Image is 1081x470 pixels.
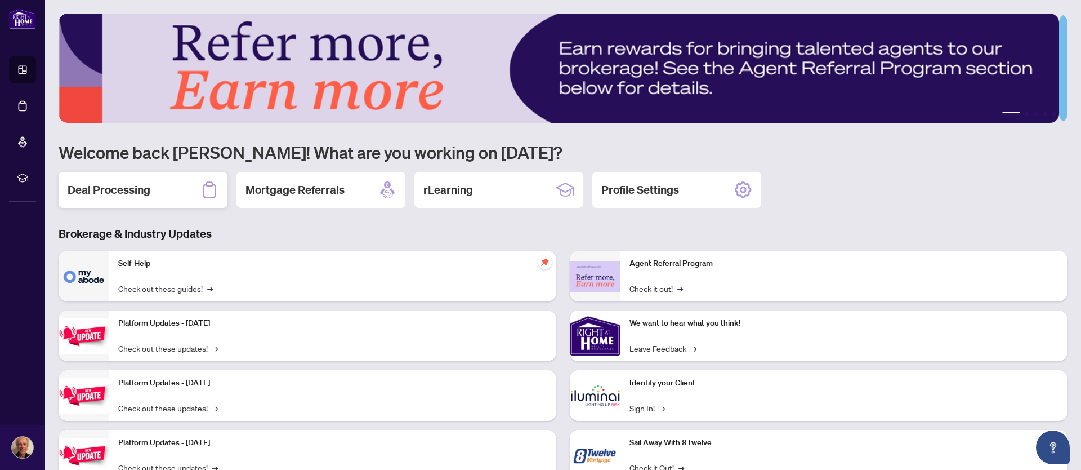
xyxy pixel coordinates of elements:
a: Check out these updates!→ [118,402,218,414]
a: Leave Feedback→ [629,342,696,354]
a: Sign In!→ [629,402,665,414]
img: Profile Icon [12,437,33,458]
span: → [677,282,683,295]
img: Agent Referral Program [570,261,620,292]
span: pushpin [538,255,552,269]
img: Platform Updates - July 8, 2025 [59,378,109,414]
img: Slide 0 [59,14,1059,123]
p: Platform Updates - [DATE] [118,437,547,449]
span: → [659,402,665,414]
button: 1 [1002,112,1020,116]
img: logo [9,8,36,29]
button: 4 [1043,112,1047,116]
a: Check out these updates!→ [118,342,218,354]
button: Open asap [1036,431,1070,464]
span: → [212,402,218,414]
img: Identify your Client [570,370,620,421]
span: → [207,282,213,295]
p: We want to hear what you think! [629,317,1058,330]
p: Agent Referral Program [629,258,1058,270]
h3: Brokerage & Industry Updates [59,226,1067,242]
h1: Welcome back [PERSON_NAME]! What are you working on [DATE]? [59,141,1067,163]
img: We want to hear what you think! [570,311,620,361]
a: Check out these guides!→ [118,282,213,295]
p: Self-Help [118,258,547,270]
p: Identify your Client [629,377,1058,389]
h2: rLearning [423,182,473,198]
h2: Profile Settings [601,182,679,198]
p: Sail Away With 8Twelve [629,437,1058,449]
span: → [212,342,218,354]
p: Platform Updates - [DATE] [118,317,547,330]
p: Platform Updates - [DATE] [118,377,547,389]
h2: Deal Processing [68,182,150,198]
a: Check it out!→ [629,282,683,295]
img: Platform Updates - July 21, 2025 [59,318,109,354]
h2: Mortgage Referrals [245,182,345,198]
button: 3 [1034,112,1038,116]
span: → [691,342,696,354]
button: 5 [1052,112,1056,116]
img: Self-Help [59,251,109,301]
button: 2 [1025,112,1029,116]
